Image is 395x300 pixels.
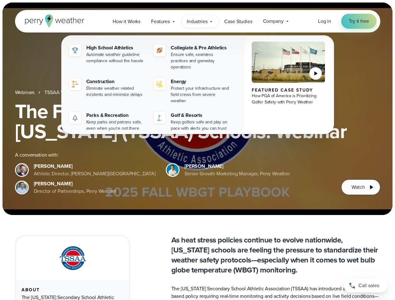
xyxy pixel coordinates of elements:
a: PGA of America, Frisco Campus Featured Case Study How PGA of America is Prioritizing Golfer Safet... [244,37,333,139]
a: Energy Protect your infrastructure and field crews from severe weather [151,75,233,107]
div: Parks & Recreation [86,112,146,119]
img: Brian Wyatt [16,164,28,176]
div: [PERSON_NAME] [34,180,116,187]
a: Case Studies [219,15,257,28]
span: Company [263,17,284,25]
div: Ensure safe, seamless practices and gameday operations [171,52,230,70]
div: A conversation with: [15,151,332,159]
div: Senior Growth Marketing Manager, Perry Weather [185,170,290,177]
a: Try it free [341,14,376,29]
span: Features [151,18,170,25]
div: [PERSON_NAME] [34,162,156,170]
img: Spencer Patton, Perry Weather [167,164,179,176]
span: Try it free [349,17,369,25]
span: Case Studies [224,18,252,25]
img: parks-icon-grey.svg [71,114,79,122]
a: High School Athletics Automate weather guideline compliance without the hassle [66,42,149,67]
a: Parks & Recreation Keep parks and patrons safe, even when you're not there [66,109,149,134]
a: How it Works [107,15,146,28]
div: Collegiate & Pro Athletics [171,44,230,52]
span: How it Works [113,18,140,25]
div: Keep parks and patrons safe, even when you're not there [86,119,146,132]
img: proathletics-icon@2x-1.svg [156,47,163,54]
img: Jeff Wood [16,182,28,193]
div: Athletic Director, [PERSON_NAME][GEOGRAPHIC_DATA] [34,170,156,177]
img: energy-icon@2x-1.svg [156,80,163,88]
a: Webinars [15,89,35,96]
button: Watch [341,179,380,195]
a: TSSAA WBGT Fall Playbook [44,89,104,96]
a: Call sales [344,279,387,292]
div: Golf & Resorts [171,112,230,119]
span: Call sales [358,282,379,289]
div: Eliminate weather related incidents and minimize delays [86,85,146,98]
div: Protect your infrastructure and field crews from severe weather [171,85,230,104]
nav: Breadcrumb [15,89,380,96]
h1: The Fall WBGT Playbook for [US_STATE] (TSSAA) Schools: Webinar [15,101,380,141]
div: How PGA of America is Prioritizing Golfer Safety with Perry Weather [252,93,325,105]
img: construction perry weather [71,80,79,88]
a: construction perry weather Construction Eliminate weather related incidents and minimize delays [66,75,149,100]
a: Golf & Resorts Keep golfers safe and play on pace with alerts you can trust [151,109,233,134]
img: PGA of America, Frisco Campus [252,42,325,83]
span: Industries [187,18,207,25]
div: Featured Case Study [252,88,325,93]
div: Automate weather guideline compliance without the hassle [86,52,146,64]
span: Watch [352,183,365,191]
div: [PERSON_NAME] [185,162,290,170]
img: TSSAA-Tennessee-Secondary-School-Athletic-Association.svg [52,244,94,272]
div: Director of Partnerships, Perry Weather [34,187,116,195]
div: Construction [86,78,146,85]
img: golf-iconV2.svg [156,114,163,122]
a: Log in [318,17,331,25]
img: highschool-icon.svg [71,47,79,54]
div: About [22,287,124,292]
p: As heat stress policies continue to evolve nationwide, [US_STATE] schools are feeling the pressur... [171,235,380,275]
div: High School Athletics [86,44,146,52]
div: Energy [171,78,230,85]
div: Keep golfers safe and play on pace with alerts you can trust [171,119,230,132]
a: Collegiate & Pro Athletics Ensure safe, seamless practices and gameday operations [151,42,233,73]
